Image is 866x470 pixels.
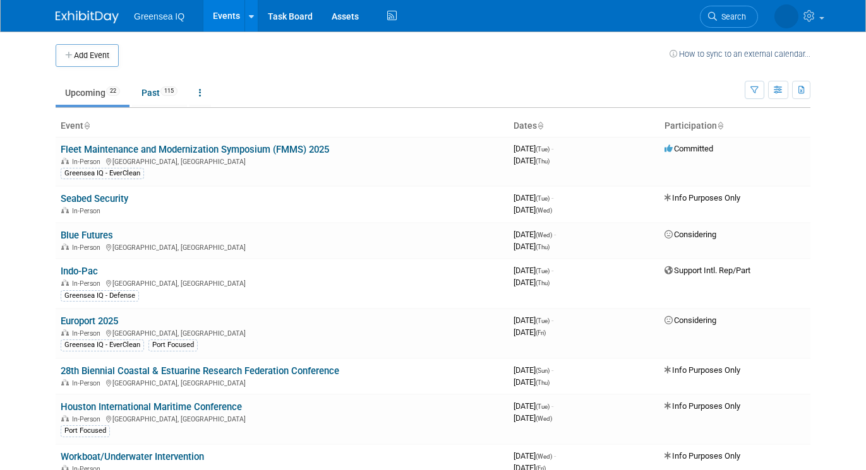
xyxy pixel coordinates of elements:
[665,144,713,153] span: Committed
[659,115,810,137] th: Participation
[551,401,553,411] span: -
[106,86,120,96] span: 22
[72,244,104,252] span: In-Person
[536,267,550,274] span: (Tue)
[61,327,503,338] div: [GEOGRAPHIC_DATA], [GEOGRAPHIC_DATA]
[61,168,144,179] div: Greensea IQ - EverClean
[61,451,204,462] a: Workboat/Underwater Intervention
[514,205,552,214] span: [DATE]
[717,120,723,131] a: Sort by Participation Type
[61,144,329,155] a: Fleet Maintenance and Modernization Symposium (FMMS) 2025
[132,81,187,105] a: Past115
[551,365,553,375] span: -
[536,317,550,324] span: (Tue)
[61,379,69,385] img: In-Person Event
[160,86,177,96] span: 115
[514,413,552,423] span: [DATE]
[665,451,740,461] span: Info Purposes Only
[61,207,69,213] img: In-Person Event
[61,244,69,250] img: In-Person Event
[56,11,119,23] img: ExhibitDay
[665,266,750,275] span: Support Intl. Rep/Part
[670,49,810,59] a: How to sync to an external calendar...
[61,266,98,277] a: Indo-Pac
[536,367,550,374] span: (Sun)
[536,329,546,336] span: (Fri)
[536,453,552,460] span: (Wed)
[514,451,556,461] span: [DATE]
[536,195,550,202] span: (Tue)
[72,415,104,423] span: In-Person
[665,230,716,239] span: Considering
[551,266,553,275] span: -
[61,425,110,437] div: Port Focused
[514,242,550,251] span: [DATE]
[514,230,556,239] span: [DATE]
[514,156,550,165] span: [DATE]
[536,415,552,422] span: (Wed)
[61,158,69,164] img: In-Person Event
[61,413,503,423] div: [GEOGRAPHIC_DATA], [GEOGRAPHIC_DATA]
[83,120,90,131] a: Sort by Event Name
[514,327,546,337] span: [DATE]
[61,315,118,327] a: Europort 2025
[554,451,556,461] span: -
[61,415,69,421] img: In-Person Event
[61,193,128,204] a: Seabed Security
[665,401,740,411] span: Info Purposes Only
[536,403,550,410] span: (Tue)
[61,401,242,413] a: Houston International Maritime Conference
[61,156,503,166] div: [GEOGRAPHIC_DATA], [GEOGRAPHIC_DATA]
[700,6,758,28] a: Search
[514,144,553,153] span: [DATE]
[536,146,550,153] span: (Tue)
[717,12,746,21] span: Search
[536,207,552,214] span: (Wed)
[514,278,550,287] span: [DATE]
[148,339,198,351] div: Port Focused
[536,232,552,238] span: (Wed)
[72,158,104,166] span: In-Person
[537,120,543,131] a: Sort by Start Date
[56,81,129,105] a: Upcoming22
[56,44,119,67] button: Add Event
[514,315,553,325] span: [DATE]
[551,144,553,153] span: -
[536,244,550,250] span: (Thu)
[514,401,553,411] span: [DATE]
[72,207,104,215] span: In-Person
[61,329,69,336] img: In-Person Event
[61,279,69,286] img: In-Person Event
[665,193,740,203] span: Info Purposes Only
[551,315,553,325] span: -
[134,11,184,21] span: Greensea IQ
[551,193,553,203] span: -
[665,365,740,375] span: Info Purposes Only
[61,365,339,377] a: 28th Biennial Coastal & Estuarine Research Federation Conference
[72,329,104,338] span: In-Person
[72,279,104,288] span: In-Person
[536,158,550,165] span: (Thu)
[61,377,503,387] div: [GEOGRAPHIC_DATA], [GEOGRAPHIC_DATA]
[536,379,550,386] span: (Thu)
[514,377,550,387] span: [DATE]
[72,379,104,387] span: In-Person
[665,315,716,325] span: Considering
[508,115,659,137] th: Dates
[61,230,113,241] a: Blue Futures
[514,365,553,375] span: [DATE]
[514,193,553,203] span: [DATE]
[514,266,553,275] span: [DATE]
[61,242,503,252] div: [GEOGRAPHIC_DATA], [GEOGRAPHIC_DATA]
[536,279,550,286] span: (Thu)
[61,278,503,288] div: [GEOGRAPHIC_DATA], [GEOGRAPHIC_DATA]
[774,4,798,28] img: Lindsey Keller
[61,339,144,351] div: Greensea IQ - EverClean
[56,115,508,137] th: Event
[554,230,556,239] span: -
[61,290,139,302] div: Greensea IQ - Defense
